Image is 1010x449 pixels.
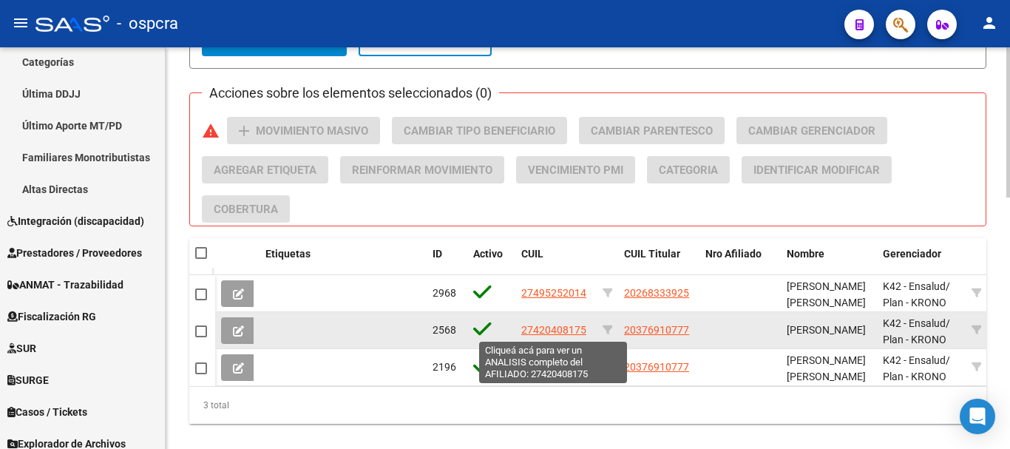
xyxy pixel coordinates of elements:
span: [PERSON_NAME] [PERSON_NAME] [787,280,866,309]
span: SUR [7,340,36,357]
datatable-header-cell: ID [427,238,467,287]
span: Casos / Tickets [7,404,87,420]
span: Nombre [787,248,824,260]
span: Nro Afiliado [705,248,762,260]
span: 20376910777 [624,361,689,373]
span: K42 - Ensalud [883,280,946,292]
span: [PERSON_NAME] [787,324,866,336]
span: ANMAT - Trazabilidad [7,277,123,293]
datatable-header-cell: Gerenciador [877,238,966,287]
span: / Plan - KRONO PLUS [883,280,950,326]
span: 20591693736 [521,361,586,373]
button: Categoria [647,156,730,183]
datatable-header-cell: Activo [467,238,515,287]
mat-icon: warning [202,122,220,140]
span: Identificar Modificar [753,163,880,177]
span: 20268333925 [624,287,689,299]
span: Categoria [659,163,718,177]
span: Agregar Etiqueta [214,163,316,177]
span: K42 - Ensalud [883,317,946,329]
span: 27495252014 [521,287,586,299]
button: Cobertura [202,195,290,223]
span: 27420408175 [521,324,586,336]
span: Reinformar Movimiento [352,163,492,177]
h3: Acciones sobre los elementos seleccionados (0) [202,83,499,104]
span: Movimiento Masivo [256,124,368,138]
span: 2196 [433,361,456,373]
datatable-header-cell: Nro Afiliado [699,238,781,287]
span: Cobertura [214,203,278,216]
mat-icon: menu [12,14,30,32]
span: SURGE [7,372,49,388]
span: - ospcra [117,7,178,40]
span: ID [433,248,442,260]
span: CUIL [521,248,543,260]
button: Cambiar Gerenciador [736,117,887,144]
span: 2568 [433,324,456,336]
button: Cambiar Parentesco [579,117,725,144]
span: 2968 [433,287,456,299]
span: Integración (discapacidad) [7,213,144,229]
mat-icon: add [235,122,253,140]
button: Identificar Modificar [742,156,892,183]
button: Movimiento Masivo [227,117,380,144]
datatable-header-cell: CUIL Titular [618,238,699,287]
button: Cambiar Tipo Beneficiario [392,117,567,144]
span: Cambiar Tipo Beneficiario [404,124,555,138]
span: / Plan - KRONO PLUS [883,354,950,400]
div: 3 total [189,387,986,424]
span: Fiscalización RG [7,308,96,325]
span: [PERSON_NAME] [PERSON_NAME] [787,354,866,383]
span: CUIL Titular [624,248,680,260]
span: Cambiar Parentesco [591,124,713,138]
datatable-header-cell: Etiquetas [260,238,427,287]
span: Borrar Filtros [372,35,478,48]
div: Open Intercom Messenger [960,399,995,434]
span: 20376910777 [624,324,689,336]
span: Activo [473,248,503,260]
span: / Plan - KRONO PLUS [883,317,950,363]
datatable-header-cell: CUIL [515,238,597,287]
button: Reinformar Movimiento [340,156,504,183]
button: Agregar Etiqueta [202,156,328,183]
span: Etiquetas [265,248,311,260]
span: Cambiar Gerenciador [748,124,875,138]
span: Vencimiento PMI [528,163,623,177]
span: K42 - Ensalud [883,354,946,366]
datatable-header-cell: Nombre [781,238,877,287]
mat-icon: person [980,14,998,32]
button: Vencimiento PMI [516,156,635,183]
span: Gerenciador [883,248,941,260]
span: Prestadores / Proveedores [7,245,142,261]
span: Buscar Afiliados [215,35,333,48]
